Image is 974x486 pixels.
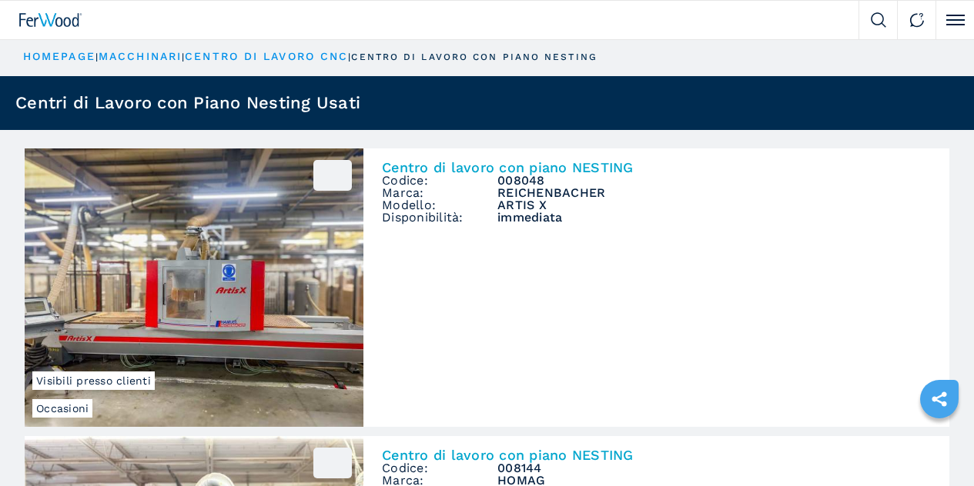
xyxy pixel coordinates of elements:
[871,12,886,28] img: Search
[382,175,497,187] span: Codice:
[920,380,959,418] a: sharethis
[382,161,931,175] h2: Centro di lavoro con piano NESTING
[32,399,92,418] span: Occasioni
[382,187,497,199] span: Marca:
[382,199,497,211] span: Modello:
[95,52,99,62] span: |
[497,187,931,199] h3: REICHENBACHER
[351,51,597,64] p: centro di lavoro con piano nesting
[382,211,497,224] span: Disponibilità:
[497,175,931,187] h3: 008048
[185,50,348,62] a: centro di lavoro cnc
[382,448,931,462] h2: Centro di lavoro con piano NESTING
[497,199,931,211] h3: ARTIS X
[909,417,962,474] iframe: Chat
[25,148,949,427] a: Centro di lavoro con piano NESTING REICHENBACHER ARTIS XOccasioniVisibili presso clienti008048Cen...
[182,52,185,62] span: |
[497,211,931,224] span: immediata
[99,50,182,62] a: macchinari
[23,50,95,62] a: HOMEPAGE
[936,1,974,39] button: Click to toggle menu
[19,13,82,27] img: Ferwood
[909,12,925,28] img: Contact us
[382,462,497,474] span: Codice:
[25,148,363,427] img: Centro di lavoro con piano NESTING REICHENBACHER ARTIS X
[348,52,351,62] span: |
[497,462,931,474] h3: 008144
[15,95,360,112] h1: Centri di Lavoro con Piano Nesting Usati
[32,371,155,390] span: Visibili presso clienti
